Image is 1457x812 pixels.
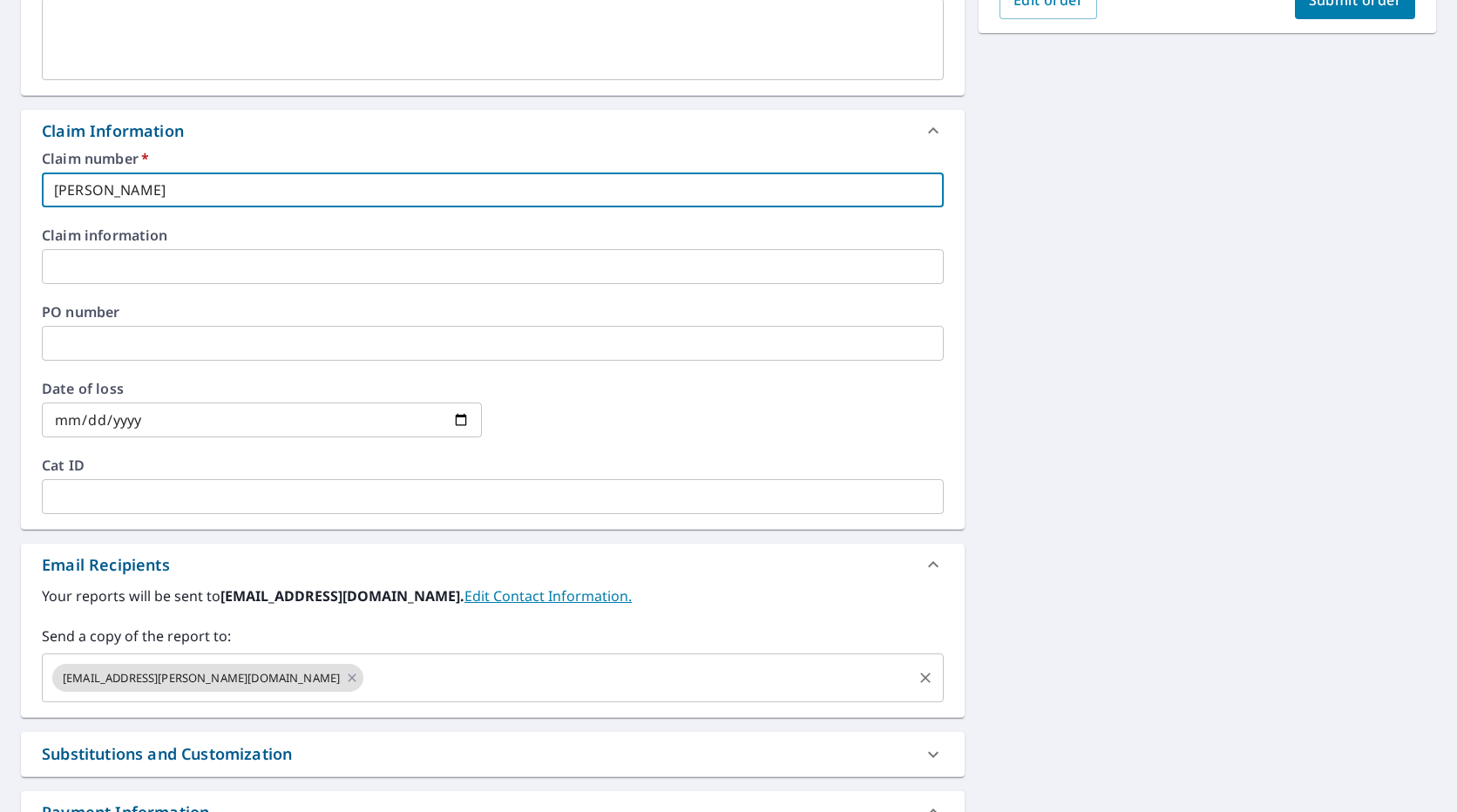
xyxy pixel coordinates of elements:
label: Your reports will be sent to [42,585,944,606]
label: Cat ID [42,458,944,472]
b: [EMAIL_ADDRESS][DOMAIN_NAME]. [220,586,464,606]
a: EditContactInfo [464,586,632,606]
div: Claim Information [21,110,965,152]
label: Claim information [42,228,944,242]
div: Substitutions and Customization [42,742,292,766]
div: Substitutions and Customization [21,732,965,776]
label: Claim number [42,152,944,166]
div: Email Recipients [42,553,170,577]
span: [EMAIL_ADDRESS][PERSON_NAME][DOMAIN_NAME] [52,670,350,687]
div: [EMAIL_ADDRESS][PERSON_NAME][DOMAIN_NAME] [52,664,363,692]
label: PO number [42,305,944,319]
div: Claim Information [42,119,184,143]
button: Clear [913,666,938,690]
div: Email Recipients [21,544,965,585]
label: Send a copy of the report to: [42,626,944,646]
label: Date of loss [42,382,482,396]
